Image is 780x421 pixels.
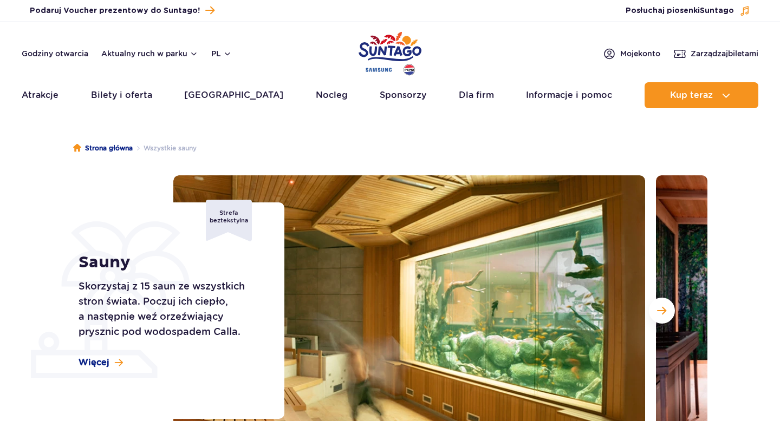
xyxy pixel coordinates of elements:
[79,357,109,369] span: Więcej
[700,7,734,15] span: Suntago
[79,357,123,369] a: Więcej
[526,82,612,108] a: Informacje i pomoc
[691,48,758,59] span: Zarządzaj biletami
[626,5,750,16] button: Posłuchaj piosenkiSuntago
[79,279,260,339] p: Skorzystaj z 15 saun ze wszystkich stron świata. Poczuj ich ciepło, a następnie weź orzeźwiający ...
[22,82,58,108] a: Atrakcje
[603,47,660,60] a: Mojekonto
[184,82,283,108] a: [GEOGRAPHIC_DATA]
[670,90,713,100] span: Kup teraz
[380,82,426,108] a: Sponsorzy
[459,82,494,108] a: Dla firm
[316,82,348,108] a: Nocleg
[626,5,734,16] span: Posłuchaj piosenki
[645,82,758,108] button: Kup teraz
[73,143,133,154] a: Strona główna
[30,5,200,16] span: Podaruj Voucher prezentowy do Suntago!
[206,200,252,241] div: Strefa beztekstylna
[133,143,197,154] li: Wszystkie sauny
[620,48,660,59] span: Moje konto
[673,47,758,60] a: Zarządzajbiletami
[211,48,232,59] button: pl
[30,3,214,18] a: Podaruj Voucher prezentowy do Suntago!
[79,253,260,272] h1: Sauny
[359,27,421,77] a: Park of Poland
[101,49,198,58] button: Aktualny ruch w parku
[649,298,675,324] button: Następny slajd
[91,82,152,108] a: Bilety i oferta
[22,48,88,59] a: Godziny otwarcia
